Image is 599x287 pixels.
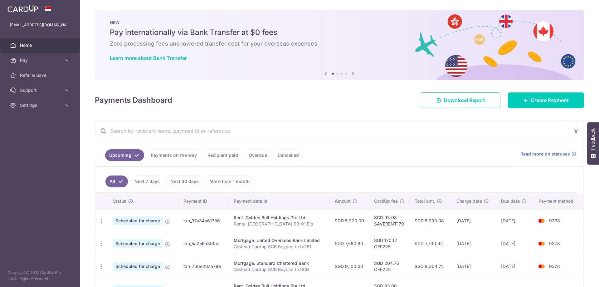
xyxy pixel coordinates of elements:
[229,193,330,209] th: Payment details
[444,96,485,104] span: Download Report
[234,221,325,227] p: Rental [GEOGRAPHIC_DATA] 03-01 Eio
[95,95,172,106] h4: Payments Dashboard
[178,232,228,255] td: txn_5a256a30fac
[245,149,271,161] a: Overdue
[20,57,61,63] span: Pay
[130,176,164,187] a: Next 7 days
[549,218,560,223] span: 9378
[113,198,126,204] span: Status
[496,232,533,255] td: [DATE]
[410,255,451,278] td: SGD 9,304.75
[20,87,61,93] span: Support
[369,232,410,255] td: SGD 170.12 OFF225
[496,209,533,232] td: [DATE]
[205,176,254,187] a: More than 1 month
[178,209,228,232] td: txn_37a34a61736
[20,42,61,48] span: Home
[508,92,584,108] a: Create Payment
[95,10,584,80] img: Bank transfer banner
[335,198,351,204] span: Amount
[410,232,451,255] td: SGD 7,730.92
[166,176,203,187] a: Next 30 days
[105,176,128,187] a: All
[456,198,482,204] span: Charge date
[549,264,560,269] span: 9378
[330,255,369,278] td: SGD 9,100.00
[451,232,496,255] td: [DATE]
[496,255,533,278] td: [DATE]
[20,102,61,108] span: Settings
[105,149,144,161] a: Upcoming
[10,22,70,28] p: [EMAIL_ADDRESS][DOMAIN_NAME]
[234,244,325,250] p: Gilstead Cardup SCB Beyond to UOB1
[410,209,451,232] td: SGD 5,293.08
[535,263,548,270] img: Bank Card
[590,128,596,150] span: Feedback
[234,215,325,221] div: Rent. Golden Bull Holdings Pte Ltd
[374,198,398,204] span: CardUp fee
[113,239,163,248] span: Scheduled for charge
[95,121,569,141] input: Search by recipient name, payment id or reference
[369,255,410,278] td: SGD 204.75 OFF225
[535,217,548,225] img: Bank Card
[110,55,187,61] a: Learn more about Bank Transfer
[113,216,163,225] span: Scheduled for charge
[110,20,569,25] p: NEW
[421,92,500,108] a: Download Report
[178,193,228,209] th: Payment ID
[20,72,61,78] span: Refer & Save
[178,255,228,278] td: txn_766e28aa79e
[520,151,570,157] span: Read more on statuses
[531,96,569,104] span: Create Payment
[549,241,560,246] span: 9378
[113,262,163,271] span: Scheduled for charge
[110,40,569,47] h6: Zero processing fees and lowered transfer cost for your overseas expenses
[234,237,325,244] div: Mortgage. United Overseas Bank Limited
[203,149,242,161] a: Recipient paid
[369,209,410,232] td: SGD 93.08 SAVERENT179
[501,198,520,204] span: Due date
[7,5,38,12] img: CardUp
[451,255,496,278] td: [DATE]
[330,209,369,232] td: SGD 5,200.00
[147,149,201,161] a: Payments on the way
[533,193,583,209] th: Payment method
[234,260,325,266] div: Mortgage. Standard Chartered Bank
[587,122,599,165] button: Feedback - Show survey
[415,198,435,204] span: Total amt.
[330,232,369,255] td: SGD 7,560.80
[234,266,325,273] p: Gilstead Cardup SCB Beyond to SCB
[110,27,569,37] h5: Pay internationally via Bank Transfer at $0 fees
[451,209,496,232] td: [DATE]
[535,240,548,247] img: Bank Card
[520,151,576,157] a: Read more on statuses
[274,149,303,161] a: Cancelled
